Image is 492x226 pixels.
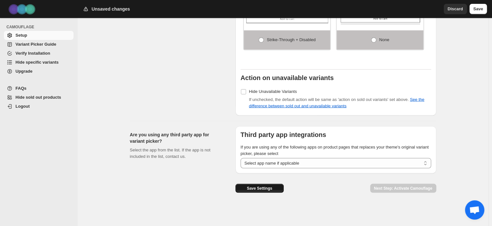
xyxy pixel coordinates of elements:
[267,37,315,42] span: Strike-through + Disabled
[15,104,30,109] span: Logout
[249,89,297,94] span: Hide Unavailable Variants
[15,33,27,38] span: Setup
[6,24,74,30] span: CAMOUFLAGE
[4,31,74,40] a: Setup
[235,184,284,193] button: Save Settings
[130,131,225,144] h2: Are you using any third party app for variant picker?
[247,185,272,191] span: Save Settings
[379,37,389,42] span: None
[241,131,326,138] b: Third party app integrations
[4,67,74,76] a: Upgrade
[15,42,56,47] span: Variant Picker Guide
[473,6,483,12] span: Save
[241,74,334,81] b: Action on unavailable variants
[4,93,74,102] a: Hide sold out products
[4,40,74,49] a: Variant Picker Guide
[92,6,130,12] h2: Unsaved changes
[15,69,33,74] span: Upgrade
[15,95,61,100] span: Hide sold out products
[469,4,487,14] button: Save
[465,200,484,220] a: Open de chat
[4,49,74,58] a: Verify Installation
[15,60,59,65] span: Hide specific variants
[249,97,424,108] span: If unchecked, the default action will be same as 'action on sold out variants' set above.
[130,147,211,158] span: Select the app from the list. If the app is not included in the list, contact us.
[4,58,74,67] a: Hide specific variants
[4,102,74,111] a: Logout
[4,84,74,93] a: FAQs
[241,144,429,156] span: If you are using any of the following apps on product pages that replaces your theme's original v...
[448,6,463,12] span: Discard
[15,86,26,91] span: FAQs
[444,4,467,14] button: Discard
[15,51,50,56] span: Verify Installation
